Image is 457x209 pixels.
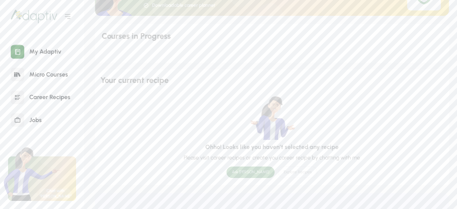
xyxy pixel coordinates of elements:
[24,67,73,82] div: Micro Courses
[39,188,72,199] div: Chat with [PERSON_NAME]
[152,2,215,9] div: Downloadable career planner
[205,143,339,151] div: Ohho! Looks like you haven’t selected any recipe
[24,44,66,59] div: My Adaptiv
[100,75,444,86] div: Your current recipe
[24,90,75,104] div: Career Recipes
[226,167,275,178] div: Ask [PERSON_NAME]
[24,113,47,127] div: Jobs
[184,154,360,161] div: Please visit career recipes or create you career recipe by chatting with me
[241,94,304,140] img: no-recipe.fb5db7fb59ac93738bf2.png
[278,167,317,178] div: Explore Recipes
[102,31,442,41] div: Courses in Progress
[11,10,57,23] img: logo.872b5aafeb8bf5856602.png
[2,146,64,201] img: ada.1cda92cadded8029978b.png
